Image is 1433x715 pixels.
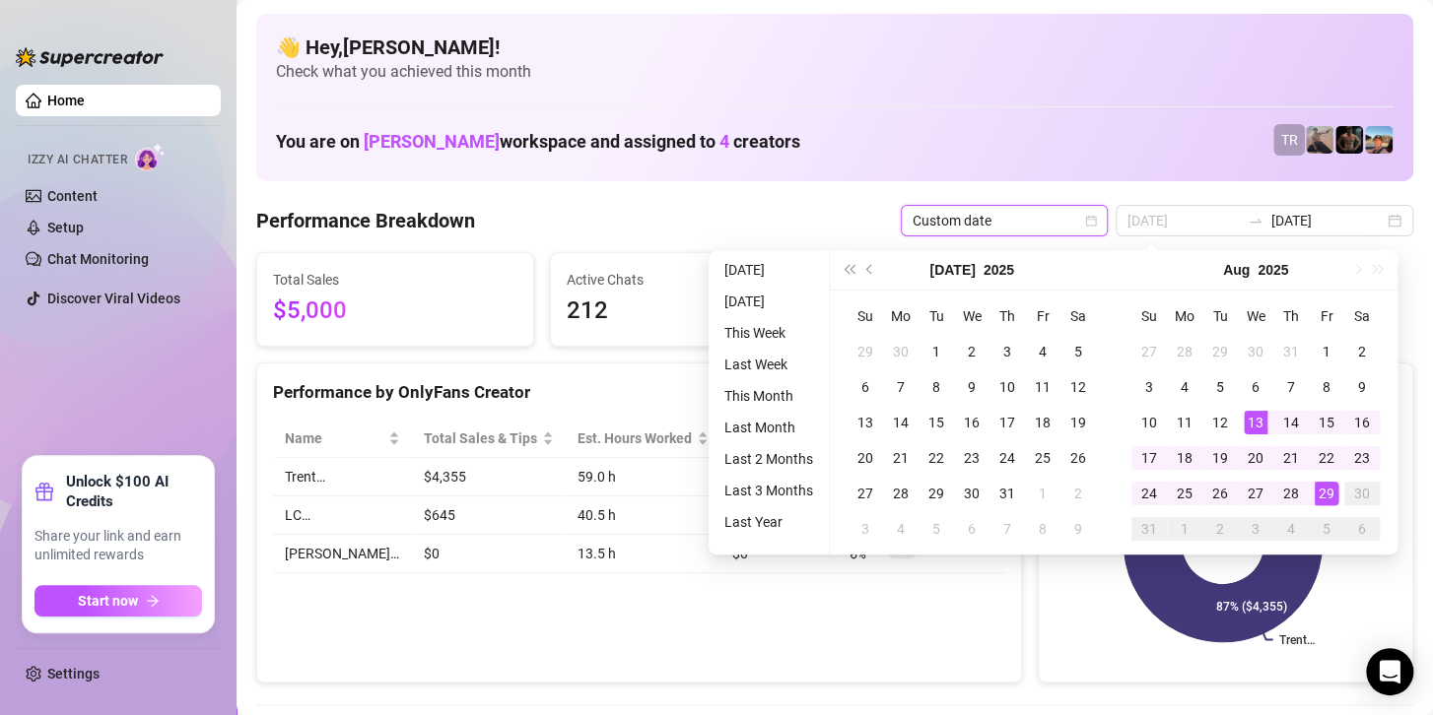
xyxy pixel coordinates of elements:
td: $645 [412,496,566,535]
div: 4 [1031,340,1055,363]
td: 2025-07-23 [954,440,989,476]
td: 2025-08-15 [1309,405,1344,440]
td: 2025-08-05 [919,511,954,547]
td: LC… [273,496,412,535]
td: 2025-09-03 [1238,511,1273,547]
div: 9 [1350,375,1374,399]
td: 2025-08-19 [1202,440,1238,476]
div: 9 [960,375,984,399]
td: 40.5 h [566,496,720,535]
div: 26 [1066,446,1090,470]
td: 2025-08-08 [1025,511,1060,547]
td: 2025-08-24 [1131,476,1167,511]
div: 19 [1208,446,1232,470]
span: 4 [719,131,729,152]
div: 16 [960,411,984,434]
td: 2025-08-01 [1025,476,1060,511]
div: 11 [1031,375,1055,399]
td: 2025-07-24 [989,440,1025,476]
th: Su [848,298,883,334]
div: 28 [1279,482,1303,505]
div: 31 [1279,340,1303,363]
div: 28 [1173,340,1196,363]
div: 31 [1137,517,1161,541]
td: 2025-07-29 [919,476,954,511]
div: 14 [889,411,913,434]
td: 2025-07-15 [919,405,954,440]
td: 2025-08-31 [1131,511,1167,547]
td: 2025-07-02 [954,334,989,369]
div: 26 [1208,482,1232,505]
div: 27 [853,482,877,505]
span: Check what you achieved this month [276,61,1394,83]
td: 2025-08-07 [989,511,1025,547]
th: Name [273,420,412,458]
div: 14 [1279,411,1303,434]
a: Setup [47,220,84,235]
div: 12 [1208,411,1232,434]
div: 29 [853,340,877,363]
div: 10 [995,375,1019,399]
td: 2025-08-17 [1131,440,1167,476]
img: Trent [1335,126,1363,154]
td: 2025-06-29 [848,334,883,369]
div: 6 [853,375,877,399]
span: to [1248,213,1263,228]
td: 2025-07-08 [919,369,954,405]
h4: Performance Breakdown [256,207,475,234]
div: 30 [889,340,913,363]
button: Last year (Control + left) [838,250,859,290]
td: 2025-07-27 [848,476,883,511]
td: 2025-08-04 [883,511,919,547]
td: 2025-08-02 [1060,476,1096,511]
div: 5 [1315,517,1338,541]
div: 29 [924,482,948,505]
th: Tu [919,298,954,334]
td: 59.0 h [566,458,720,496]
td: 2025-07-09 [954,369,989,405]
span: TR [1281,129,1298,151]
a: Home [47,93,85,108]
th: Th [1273,298,1309,334]
div: 6 [960,517,984,541]
td: 2025-07-05 [1060,334,1096,369]
th: Sa [1060,298,1096,334]
div: 8 [1031,517,1055,541]
span: [PERSON_NAME] [364,131,500,152]
td: 2025-08-04 [1167,369,1202,405]
td: 2025-08-21 [1273,440,1309,476]
td: 2025-07-31 [1273,334,1309,369]
td: 2025-07-30 [1238,334,1273,369]
div: 13 [853,411,877,434]
div: 18 [1031,411,1055,434]
td: 2025-08-01 [1309,334,1344,369]
td: 2025-07-06 [848,369,883,405]
div: 24 [1137,482,1161,505]
th: Tu [1202,298,1238,334]
td: 2025-09-06 [1344,511,1380,547]
strong: Unlock $100 AI Credits [66,472,202,511]
span: Custom date [913,206,1096,235]
div: 3 [995,340,1019,363]
li: Last Week [716,353,821,376]
div: 8 [924,375,948,399]
td: $0 [720,535,838,573]
div: 10 [1137,411,1161,434]
td: 13.5 h [566,535,720,573]
td: 2025-08-26 [1202,476,1238,511]
div: 1 [1315,340,1338,363]
td: 2025-07-01 [919,334,954,369]
td: 2025-07-29 [1202,334,1238,369]
span: $5,000 [273,292,517,330]
div: 3 [1244,517,1267,541]
th: Th [989,298,1025,334]
div: 27 [1137,340,1161,363]
span: arrow-right [146,594,160,608]
td: 2025-08-10 [1131,405,1167,440]
div: 12 [1066,375,1090,399]
td: 2025-09-04 [1273,511,1309,547]
div: 2 [1066,482,1090,505]
div: 7 [1279,375,1303,399]
div: 29 [1208,340,1232,363]
td: 2025-08-16 [1344,405,1380,440]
